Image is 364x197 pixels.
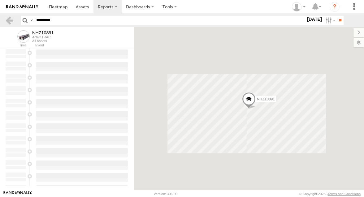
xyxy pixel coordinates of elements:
[6,5,38,9] img: rand-logo.svg
[32,35,54,39] div: ActiveTRAC
[306,16,323,23] label: [DATE]
[5,44,27,47] div: Time
[330,2,340,12] i: ?
[35,44,134,47] div: Event
[32,30,54,35] div: NHZ10891 - View Asset History
[32,39,54,43] div: All Assets
[299,192,361,196] div: © Copyright 2025 -
[3,191,32,197] a: Visit our Website
[154,192,177,196] div: Version: 306.00
[5,16,14,25] a: Back to previous Page
[328,192,361,196] a: Terms and Conditions
[323,16,336,25] label: Search Filter Options
[290,2,308,11] div: Zulema McIntosch
[29,16,34,25] label: Search Query
[257,96,275,101] span: NHZ10891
